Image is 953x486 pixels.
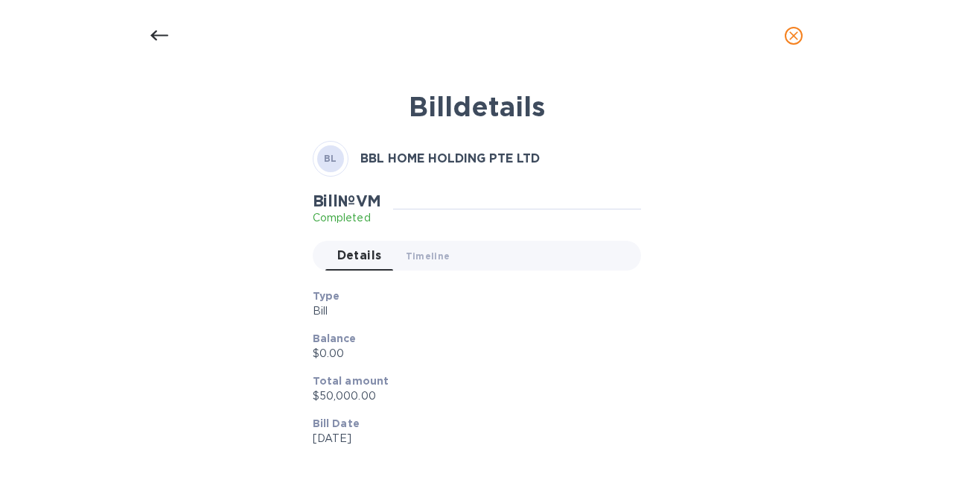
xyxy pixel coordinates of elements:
button: close [776,18,812,54]
b: Balance [313,332,357,344]
p: $50,000.00 [313,388,629,404]
span: Details [337,245,382,266]
h2: Bill № VM [313,192,382,210]
b: Type [313,290,340,302]
p: Completed [313,210,382,226]
span: Timeline [406,248,450,264]
p: Bill [313,303,629,319]
b: BBL HOME HOLDING PTE LTD [360,151,540,165]
b: BL [324,153,337,164]
p: [DATE] [313,431,629,446]
b: Bill details [409,90,545,123]
p: $0.00 [313,346,629,362]
b: Total amount [313,375,389,387]
b: Bill Date [313,417,360,429]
